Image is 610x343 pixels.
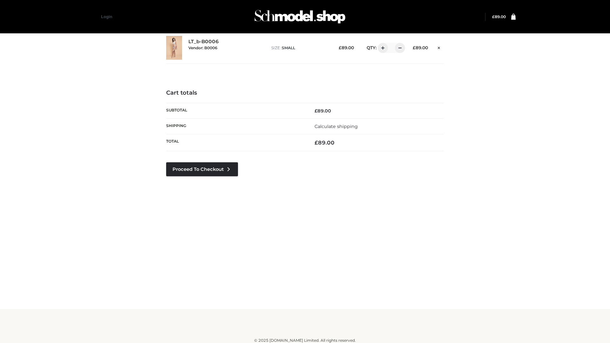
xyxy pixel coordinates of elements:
span: £ [339,45,342,50]
bdi: 89.00 [315,108,331,114]
bdi: 89.00 [339,45,354,50]
span: £ [315,139,318,146]
a: Proceed to Checkout [166,162,238,176]
bdi: 89.00 [413,45,428,50]
bdi: 89.00 [315,139,335,146]
a: Calculate shipping [315,124,358,129]
span: SMALL [282,45,295,50]
span: £ [492,14,495,19]
span: £ [315,108,317,114]
a: Remove this item [434,43,444,51]
a: Login [101,14,112,19]
th: Shipping [166,118,305,134]
div: LT_b-B0006 [188,39,265,57]
small: Vendor: B0006 [188,45,217,50]
th: Total [166,134,305,151]
bdi: 89.00 [492,14,506,19]
th: Subtotal [166,103,305,118]
a: £89.00 [492,14,506,19]
img: Schmodel Admin 964 [252,4,348,29]
h4: Cart totals [166,90,444,97]
div: QTY: [360,43,403,53]
span: £ [413,45,416,50]
p: size : [271,45,329,51]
